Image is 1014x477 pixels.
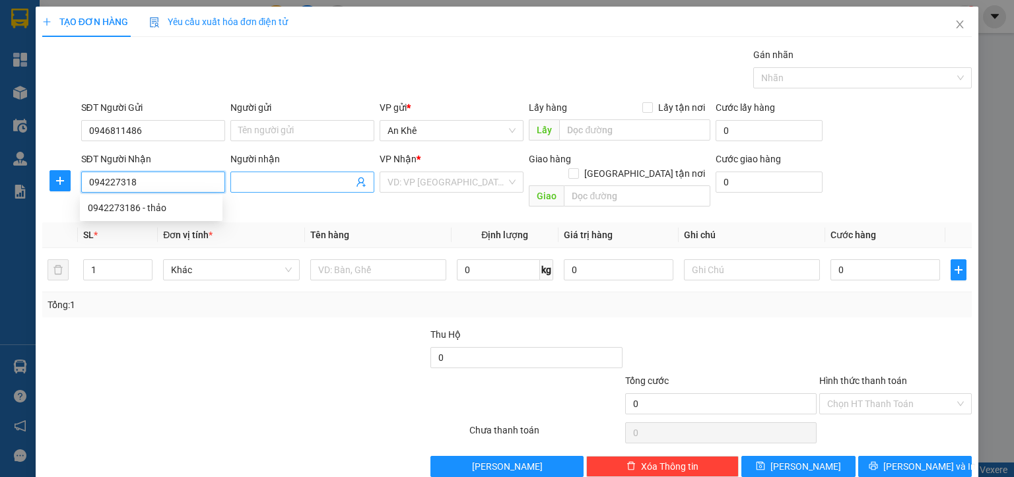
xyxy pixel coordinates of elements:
span: Giao [529,185,564,207]
button: deleteXóa Thông tin [586,456,739,477]
span: VP Nhận [380,154,417,164]
span: kg [540,259,553,280]
span: Yêu cầu xuất hóa đơn điện tử [149,16,288,27]
span: Giao hàng [529,154,571,164]
div: 0942273186 - thảo [80,197,222,218]
span: [GEOGRAPHIC_DATA] tận nơi [579,166,710,181]
span: An Khê [388,121,516,141]
span: Tên hàng [310,230,349,240]
span: Tổng cước [625,375,669,386]
div: Chưa thanh toán [468,423,623,446]
label: Hình thức thanh toán [819,375,907,386]
span: Xóa Thông tin [641,459,698,474]
label: Cước lấy hàng [716,102,775,113]
div: Tổng: 1 [48,298,392,312]
span: close [955,19,965,30]
input: Cước giao hàng [716,172,823,193]
th: Ghi chú [679,222,825,248]
button: plus [50,170,71,191]
span: TẠO ĐƠN HÀNG [42,16,128,27]
input: 0 [564,259,673,280]
span: Lấy [529,119,559,141]
span: Cước hàng [830,230,876,240]
button: plus [951,259,966,280]
span: Lấy hàng [529,102,567,113]
span: printer [869,461,878,472]
button: [PERSON_NAME] [430,456,583,477]
button: save[PERSON_NAME] [741,456,856,477]
div: Người gửi [230,100,374,115]
span: Giá trị hàng [564,230,613,240]
button: printer[PERSON_NAME] và In [858,456,972,477]
span: Thu Hộ [430,329,461,340]
div: VP gửi [380,100,524,115]
input: Ghi Chú [684,259,820,280]
span: plus [42,17,51,26]
img: icon [149,17,160,28]
span: save [756,461,765,472]
span: Đơn vị tính [163,230,213,240]
span: [PERSON_NAME] [472,459,543,474]
button: delete [48,259,69,280]
label: Gán nhãn [753,49,794,60]
span: plus [50,175,70,186]
div: SĐT Người Gửi [81,100,225,115]
span: Khác [171,260,291,280]
span: delete [626,461,636,472]
label: Cước giao hàng [716,154,781,164]
div: 0942273186 - thảo [88,201,215,215]
div: SĐT Người Nhận [81,152,225,166]
input: Dọc đường [559,119,710,141]
span: [PERSON_NAME] và In [883,459,976,474]
div: Người nhận [230,152,374,166]
span: Định lượng [481,230,528,240]
span: plus [951,265,966,275]
span: SL [83,230,94,240]
button: Close [941,7,978,44]
span: Lấy tận nơi [653,100,710,115]
input: Cước lấy hàng [716,120,823,141]
span: [PERSON_NAME] [770,459,841,474]
span: user-add [356,177,366,187]
input: Dọc đường [564,185,710,207]
input: VD: Bàn, Ghế [310,259,446,280]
